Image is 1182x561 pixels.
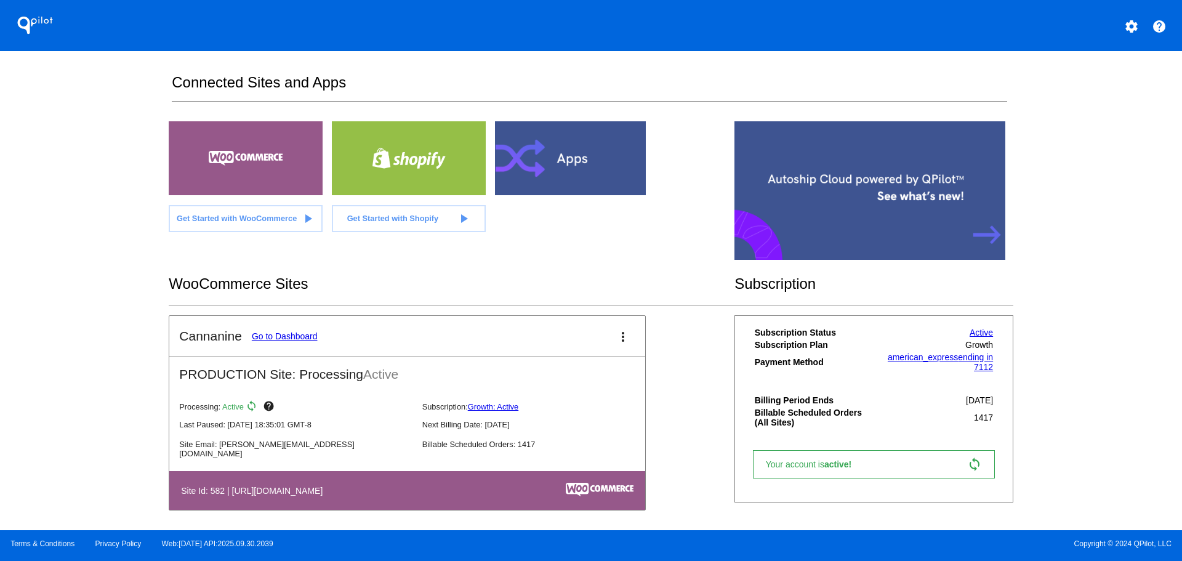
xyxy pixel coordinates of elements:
[252,331,318,341] a: Go to Dashboard
[179,400,412,415] p: Processing:
[753,450,995,478] a: Your account isactive! sync
[422,402,655,411] p: Subscription:
[422,420,655,429] p: Next Billing Date: [DATE]
[222,402,244,411] span: Active
[332,205,486,232] a: Get Started with Shopify
[1152,19,1167,34] mat-icon: help
[246,400,260,415] mat-icon: sync
[169,275,734,293] h2: WooCommerce Sites
[422,440,655,449] p: Billable Scheduled Orders: 1417
[10,539,74,548] a: Terms & Conditions
[300,211,315,226] mat-icon: play_arrow
[169,205,323,232] a: Get Started with WooCommerce
[766,459,864,469] span: Your account is
[754,352,874,373] th: Payment Method
[181,486,329,496] h4: Site Id: 582 | [URL][DOMAIN_NAME]
[1124,19,1139,34] mat-icon: settings
[754,395,874,406] th: Billing Period Ends
[177,214,297,223] span: Get Started with WooCommerce
[888,352,958,362] span: american_express
[347,214,439,223] span: Get Started with Shopify
[263,400,278,415] mat-icon: help
[974,413,993,422] span: 1417
[169,357,645,382] h2: PRODUCTION Site: Processing
[468,402,519,411] a: Growth: Active
[824,459,858,469] span: active!
[734,275,1013,293] h2: Subscription
[179,420,412,429] p: Last Paused: [DATE] 18:35:01 GMT-8
[363,367,398,381] span: Active
[179,329,242,344] h2: Cannanine
[456,211,471,226] mat-icon: play_arrow
[754,407,874,428] th: Billable Scheduled Orders (All Sites)
[566,483,633,496] img: c53aa0e5-ae75-48aa-9bee-956650975ee5
[754,327,874,338] th: Subscription Status
[754,339,874,350] th: Subscription Plan
[970,328,993,337] a: Active
[601,539,1172,548] span: Copyright © 2024 QPilot, LLC
[162,539,273,548] a: Web:[DATE] API:2025.09.30.2039
[965,340,993,350] span: Growth
[967,457,982,472] mat-icon: sync
[966,395,993,405] span: [DATE]
[95,539,142,548] a: Privacy Policy
[616,329,630,344] mat-icon: more_vert
[172,74,1007,102] h2: Connected Sites and Apps
[888,352,993,372] a: american_expressending in 7112
[179,440,412,458] p: Site Email: [PERSON_NAME][EMAIL_ADDRESS][DOMAIN_NAME]
[10,13,60,38] h1: QPilot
